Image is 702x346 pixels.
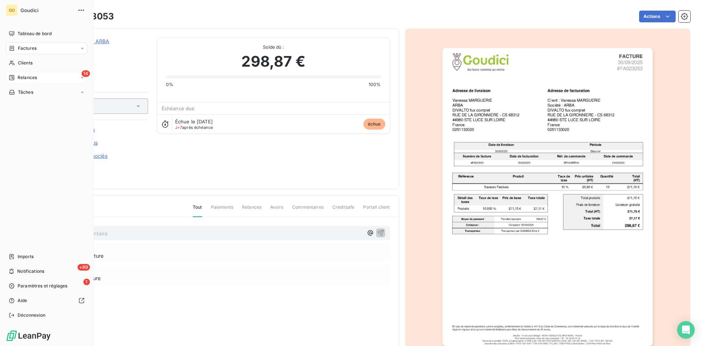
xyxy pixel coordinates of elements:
div: GO [6,4,18,16]
a: Aide [6,295,87,306]
img: Logo LeanPay [6,330,51,342]
span: J+7 [175,125,182,130]
span: Goudici [20,7,73,13]
span: Échue le [DATE] [175,119,213,124]
span: Relances [242,204,261,216]
span: Factures [18,45,37,52]
span: Tableau de bord [18,30,52,37]
span: 100% [369,81,381,88]
img: invoice_thumbnail [442,48,653,346]
span: échue [363,119,385,130]
span: 1 [83,279,90,285]
span: Clients [18,60,33,66]
span: Commentaires [292,204,324,216]
span: 14 [82,70,90,77]
span: Relances [18,74,37,81]
span: +99 [78,264,90,271]
span: Tout [193,204,202,217]
span: Paiements [211,204,233,216]
span: Déconnexion [18,312,46,319]
span: Aide [18,297,27,304]
div: Open Intercom Messenger [677,321,695,339]
span: Creditsafe [332,204,355,216]
span: Notifications [17,268,44,275]
span: Solde dû : [166,44,381,51]
span: après échéance [175,125,213,130]
span: 298,87 € [241,51,305,72]
span: Portail client [363,204,390,216]
button: Actions [639,11,676,22]
span: 0% [166,81,173,88]
span: Échéance due [162,105,195,111]
span: Paramètres et réglages [18,283,67,289]
span: Avoirs [270,204,283,216]
span: Imports [18,253,34,260]
span: Tâches [18,89,33,96]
